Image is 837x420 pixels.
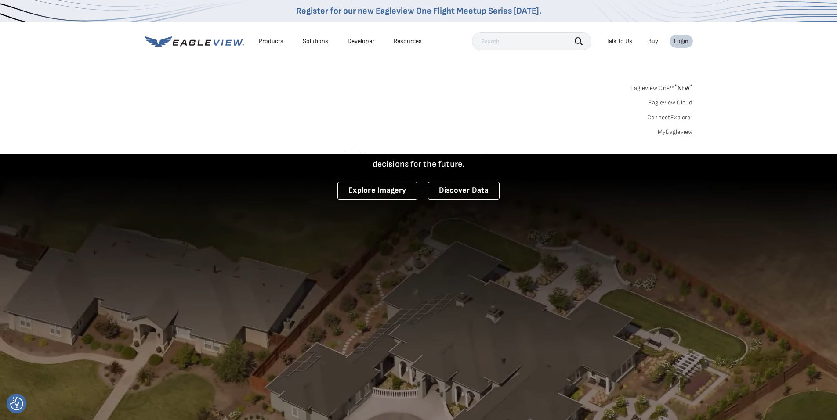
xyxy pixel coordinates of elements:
a: Buy [648,37,658,45]
button: Consent Preferences [10,397,23,410]
a: Register for our new Eagleview One Flight Meetup Series [DATE]. [296,6,541,16]
span: NEW [674,84,692,92]
a: ConnectExplorer [647,114,693,122]
a: Eagleview One™*NEW* [630,82,693,92]
input: Search [472,32,591,50]
a: Eagleview Cloud [649,99,693,107]
img: Revisit consent button [10,397,23,410]
a: MyEagleview [658,128,693,136]
div: Solutions [303,37,328,45]
a: Explore Imagery [337,182,417,200]
a: Discover Data [428,182,500,200]
a: Developer [348,37,374,45]
div: Talk To Us [606,37,632,45]
div: Products [259,37,283,45]
div: Login [674,37,688,45]
div: Resources [394,37,422,45]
